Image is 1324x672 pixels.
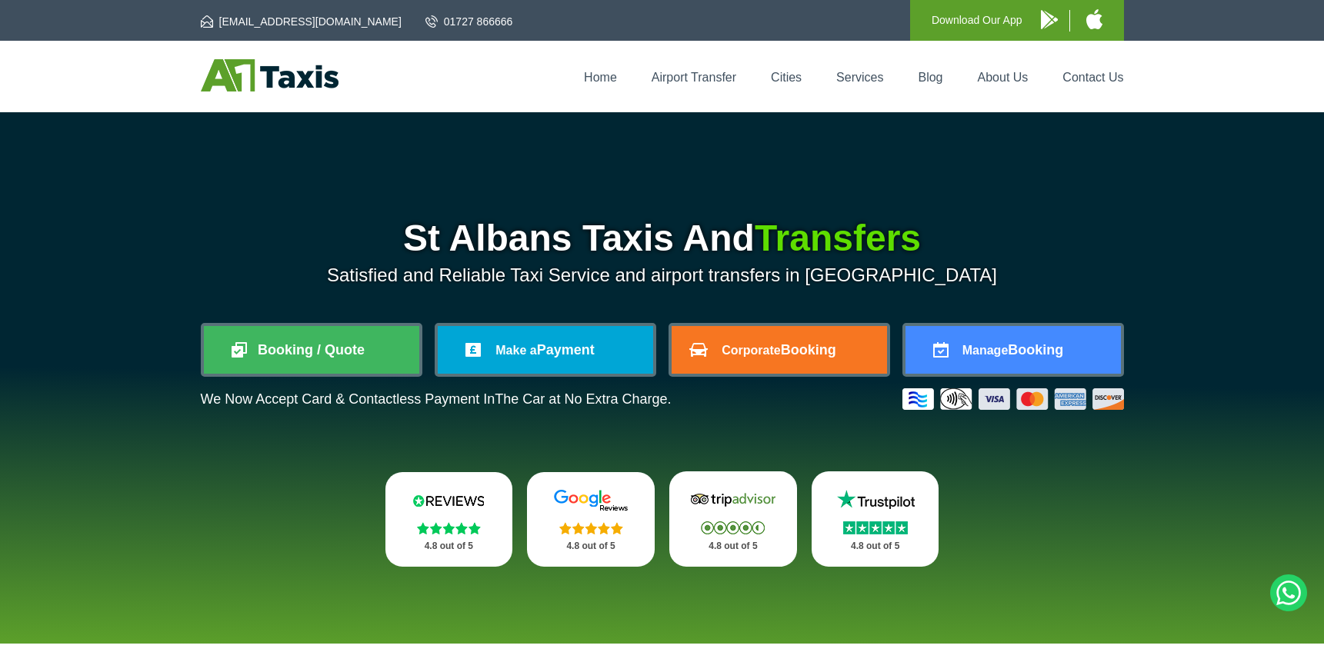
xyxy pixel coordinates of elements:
h1: St Albans Taxis And [201,220,1124,257]
a: About Us [978,71,1029,84]
img: Stars [843,521,908,534]
img: Tripadvisor [687,488,779,511]
p: 4.8 out of 5 [829,537,922,556]
a: Services [836,71,883,84]
img: Stars [701,521,765,534]
a: Home [584,71,617,84]
a: Tripadvisor Stars 4.8 out of 5 [669,471,797,567]
a: Blog [918,71,942,84]
p: We Now Accept Card & Contactless Payment In [201,391,672,408]
img: Stars [559,522,623,534]
a: Cities [771,71,802,84]
a: Reviews.io Stars 4.8 out of 5 [385,472,513,567]
img: Credit And Debit Cards [902,388,1124,410]
img: Reviews.io [402,489,495,512]
img: A1 Taxis St Albans LTD [201,59,339,91]
a: ManageBooking [905,326,1121,374]
img: Trustpilot [829,488,922,511]
a: 01727 866666 [425,14,513,29]
a: Google Stars 4.8 out of 5 [527,472,655,567]
a: Trustpilot Stars 4.8 out of 5 [812,471,939,567]
span: Manage [962,344,1009,357]
img: Google [545,489,637,512]
a: Make aPayment [438,326,653,374]
img: A1 Taxis iPhone App [1086,9,1102,29]
span: Corporate [722,344,780,357]
a: CorporateBooking [672,326,887,374]
p: Download Our App [932,11,1022,30]
a: [EMAIL_ADDRESS][DOMAIN_NAME] [201,14,402,29]
a: Contact Us [1062,71,1123,84]
span: The Car at No Extra Charge. [495,391,671,407]
p: Satisfied and Reliable Taxi Service and airport transfers in [GEOGRAPHIC_DATA] [201,264,1124,286]
a: Booking / Quote [204,326,419,374]
span: Transfers [755,218,921,258]
p: 4.8 out of 5 [402,537,496,556]
p: 4.8 out of 5 [686,537,780,556]
a: Airport Transfer [652,71,736,84]
img: A1 Taxis Android App [1041,10,1058,29]
span: Make a [495,344,536,357]
img: Stars [417,522,481,534]
p: 4.8 out of 5 [544,537,638,556]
